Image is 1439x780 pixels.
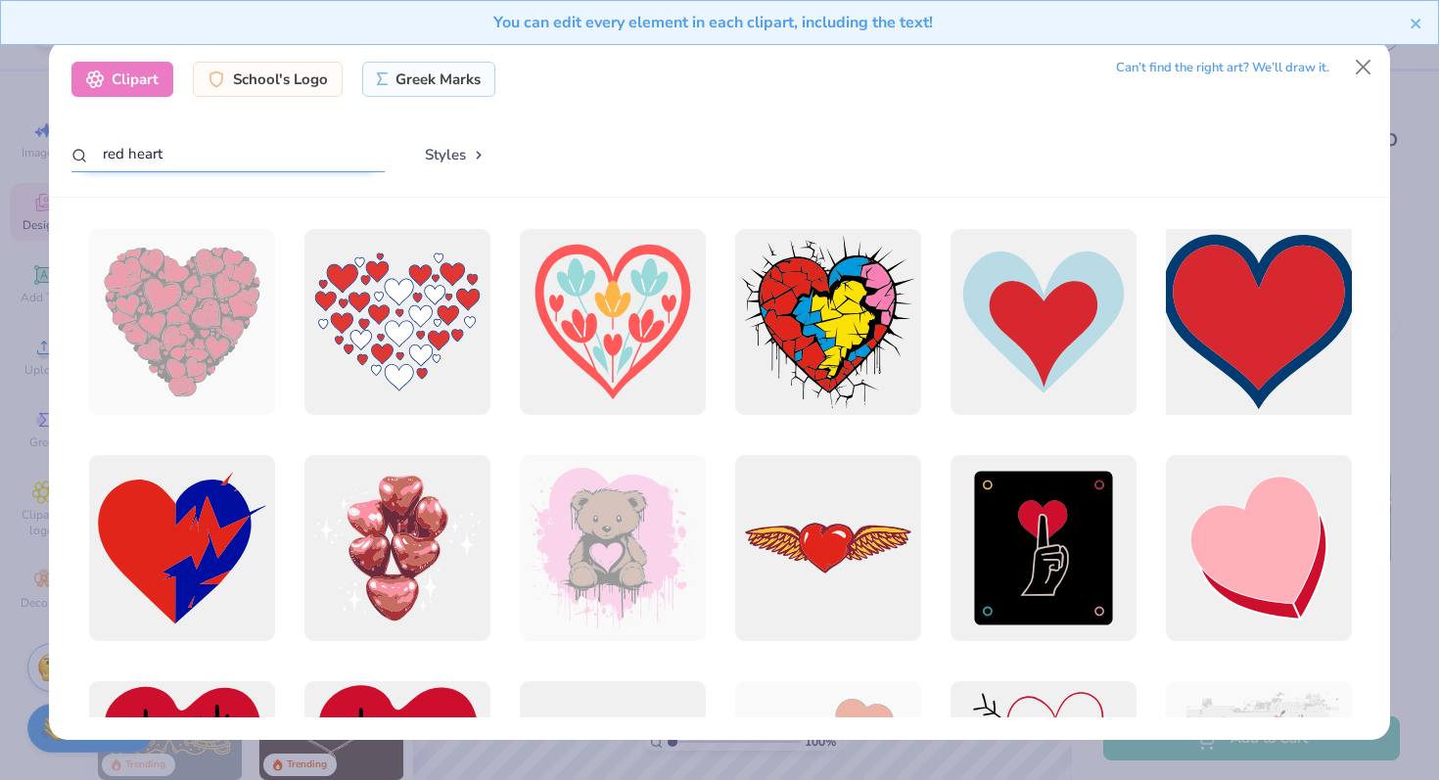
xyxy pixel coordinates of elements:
[71,136,385,172] input: Search by name
[1410,11,1423,34] button: close
[1345,49,1382,86] button: Close
[1116,51,1329,85] div: Can’t find the right art? We’ll draw it.
[16,11,1410,34] div: You can edit every element in each clipart, including the text!
[71,62,173,97] div: Clipart
[193,62,343,97] div: School's Logo
[362,62,496,97] div: Greek Marks
[404,136,506,173] button: Styles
